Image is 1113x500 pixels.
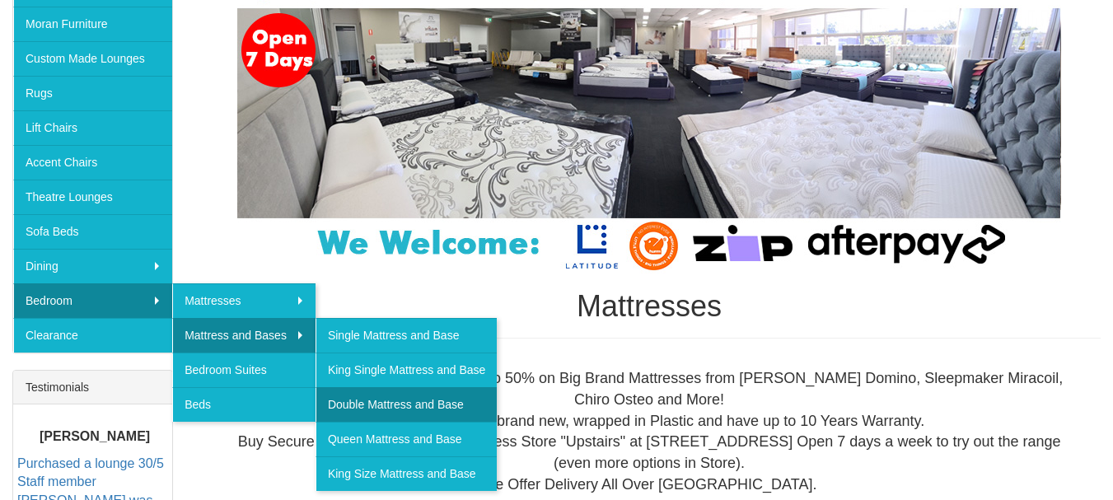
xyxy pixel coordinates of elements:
a: Theatre Lounges [13,180,172,214]
b: [PERSON_NAME] [40,429,150,443]
a: Single Mattress and Base [316,318,497,353]
a: King Single Mattress and Base [316,353,497,387]
a: Beds [172,387,316,422]
a: Custom Made Lounges [13,41,172,76]
div: Testimonials [13,371,172,404]
a: Clearance [13,318,172,353]
a: Bedroom Suites [172,353,316,387]
a: Mattress and Bases [172,318,316,353]
a: Mattresses [172,283,316,318]
a: Bedroom [13,283,172,318]
a: Dining [13,249,172,283]
a: Accent Chairs [13,145,172,180]
a: Lift Chairs [13,110,172,145]
a: Queen Mattress and Base [316,422,497,456]
a: Sofa Beds [13,214,172,249]
h1: Mattresses [198,290,1101,323]
a: Rugs [13,76,172,110]
a: King Size Mattress and Base [316,456,497,491]
a: Moran Furniture [13,7,172,41]
a: Double Mattress and Base [316,387,497,422]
